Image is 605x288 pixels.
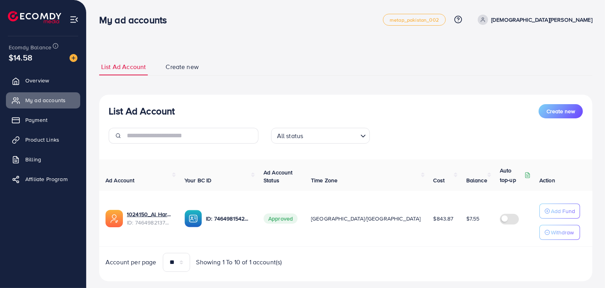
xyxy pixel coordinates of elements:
span: Ad Account Status [264,168,293,184]
span: Balance [466,176,487,184]
span: List Ad Account [101,62,146,71]
span: Ecomdy Balance [9,43,51,51]
span: My ad accounts [25,96,66,104]
button: Add Fund [539,204,580,219]
span: Ad Account [106,176,135,184]
span: Cost [433,176,445,184]
span: Approved [264,213,298,224]
p: Withdraw [551,228,574,237]
a: Product Links [6,132,80,148]
p: ID: 7464981542339608592 [206,214,251,223]
span: ID: 7464982137398312977 [127,219,172,226]
span: $14.58 [9,52,32,63]
h3: My ad accounts [99,14,173,26]
a: 1024150_Al Haram_1738076606633 [127,210,172,218]
a: metap_pakistan_002 [383,14,446,26]
span: Your BC ID [185,176,212,184]
a: Affiliate Program [6,171,80,187]
span: Create new [166,62,199,71]
img: ic-ba-acc.ded83a64.svg [185,210,202,227]
p: Add Fund [551,206,575,216]
img: ic-ads-acc.e4c84228.svg [106,210,123,227]
input: Search for option [305,129,357,142]
img: logo [8,11,61,23]
iframe: Chat [571,252,599,282]
span: Time Zone [311,176,337,184]
span: Product Links [25,136,59,144]
div: Search for option [271,128,370,144]
a: Payment [6,112,80,128]
a: [DEMOGRAPHIC_DATA][PERSON_NAME] [475,15,592,25]
span: Payment [25,116,47,124]
p: [DEMOGRAPHIC_DATA][PERSON_NAME] [491,15,592,24]
span: Billing [25,155,41,163]
span: metap_pakistan_002 [390,17,439,22]
span: $7.55 [466,215,480,223]
h3: List Ad Account [109,105,175,117]
a: Billing [6,151,80,167]
span: Showing 1 To 10 of 1 account(s) [196,258,282,267]
span: Overview [25,77,49,84]
span: Create new [547,107,575,115]
span: All status [275,130,305,142]
p: Auto top-up [500,166,523,185]
img: image [70,54,77,62]
span: Account per page [106,258,156,267]
span: $843.87 [433,215,454,223]
button: Create new [539,104,583,118]
a: Overview [6,73,80,88]
img: menu [70,15,79,24]
a: My ad accounts [6,92,80,108]
button: Withdraw [539,225,580,240]
span: Action [539,176,555,184]
span: [GEOGRAPHIC_DATA]/[GEOGRAPHIC_DATA] [311,215,421,223]
span: Affiliate Program [25,175,68,183]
